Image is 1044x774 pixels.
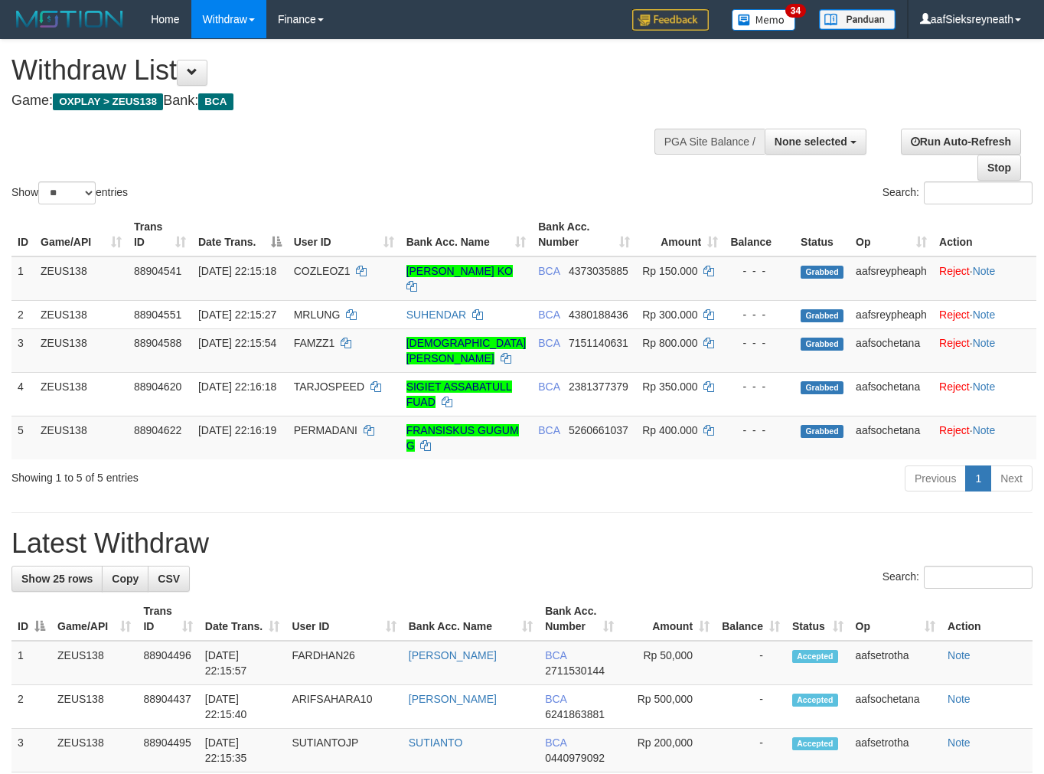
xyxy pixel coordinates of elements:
th: Bank Acc. Name: activate to sort column ascending [400,213,533,256]
td: 3 [11,729,51,772]
h4: Game: Bank: [11,93,680,109]
td: ZEUS138 [34,328,128,372]
a: [DEMOGRAPHIC_DATA][PERSON_NAME] [406,337,527,364]
th: Game/API: activate to sort column ascending [34,213,128,256]
span: CSV [158,573,180,585]
td: · [933,328,1036,372]
div: - - - [730,335,788,351]
td: aafsetrotha [850,641,942,685]
div: - - - [730,379,788,394]
span: PERMADANI [294,424,357,436]
a: [PERSON_NAME] KO [406,265,513,277]
span: 88904541 [134,265,181,277]
a: Note [973,265,996,277]
div: - - - [730,423,788,438]
span: Rp 800.000 [642,337,697,349]
label: Show entries [11,181,128,204]
a: SUTIANTO [409,736,463,749]
span: [DATE] 22:15:18 [198,265,276,277]
span: Copy [112,573,139,585]
a: Note [973,337,996,349]
td: ZEUS138 [34,416,128,459]
span: Accepted [792,650,838,663]
span: Copy 0440979092 to clipboard [545,752,605,764]
td: 88904437 [137,685,198,729]
span: Grabbed [801,309,843,322]
th: ID [11,213,34,256]
th: Trans ID: activate to sort column ascending [128,213,192,256]
h1: Withdraw List [11,55,680,86]
th: Date Trans.: activate to sort column ascending [199,597,286,641]
th: Status: activate to sort column ascending [786,597,850,641]
td: 4 [11,372,34,416]
span: 88904551 [134,309,181,321]
td: 88904496 [137,641,198,685]
span: Grabbed [801,266,843,279]
td: 5 [11,416,34,459]
td: aafsochetana [850,372,933,416]
span: Rp 350.000 [642,380,697,393]
a: [PERSON_NAME] [409,649,497,661]
td: ARIFSAHARA10 [285,685,402,729]
a: SUHENDAR [406,309,467,321]
th: Balance [724,213,794,256]
th: ID: activate to sort column descending [11,597,51,641]
th: Bank Acc. Name: activate to sort column ascending [403,597,539,641]
td: Rp 500,000 [620,685,716,729]
td: - [716,641,786,685]
span: 88904588 [134,337,181,349]
td: 2 [11,685,51,729]
td: [DATE] 22:15:40 [199,685,286,729]
td: SUTIANTOJP [285,729,402,772]
a: Reject [939,337,970,349]
span: TARJOSPEED [294,380,364,393]
span: Copy 4380188436 to clipboard [569,309,628,321]
span: BCA [545,736,566,749]
span: Rp 400.000 [642,424,697,436]
td: aafsreypheaph [850,256,933,301]
td: ZEUS138 [34,300,128,328]
th: Game/API: activate to sort column ascending [51,597,137,641]
td: · [933,372,1036,416]
td: aafsochetana [850,416,933,459]
td: · [933,256,1036,301]
a: CSV [148,566,190,592]
span: Copy 2711530144 to clipboard [545,665,605,677]
td: Rp 200,000 [620,729,716,772]
a: Note [948,649,971,661]
td: ZEUS138 [51,685,137,729]
th: Status [794,213,850,256]
span: MRLUNG [294,309,341,321]
td: 1 [11,256,34,301]
td: ZEUS138 [51,729,137,772]
a: [PERSON_NAME] [409,693,497,705]
span: Rp 150.000 [642,265,697,277]
a: Next [990,465,1033,492]
th: Trans ID: activate to sort column ascending [137,597,198,641]
td: aafsetrotha [850,729,942,772]
span: COZLEOZ1 [294,265,351,277]
th: User ID: activate to sort column ascending [285,597,402,641]
td: 3 [11,328,34,372]
a: Reject [939,309,970,321]
a: Note [973,309,996,321]
span: BCA [538,424,560,436]
span: BCA [538,380,560,393]
td: FARDHAN26 [285,641,402,685]
td: · [933,416,1036,459]
div: Showing 1 to 5 of 5 entries [11,464,423,485]
a: Show 25 rows [11,566,103,592]
span: Grabbed [801,338,843,351]
a: Reject [939,380,970,393]
span: Rp 300.000 [642,309,697,321]
a: Copy [102,566,148,592]
td: 1 [11,641,51,685]
select: Showentries [38,181,96,204]
th: Bank Acc. Number: activate to sort column ascending [532,213,636,256]
span: 88904620 [134,380,181,393]
td: aafsreypheaph [850,300,933,328]
th: Op: activate to sort column ascending [850,213,933,256]
span: [DATE] 22:16:18 [198,380,276,393]
span: BCA [545,649,566,661]
td: 88904495 [137,729,198,772]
